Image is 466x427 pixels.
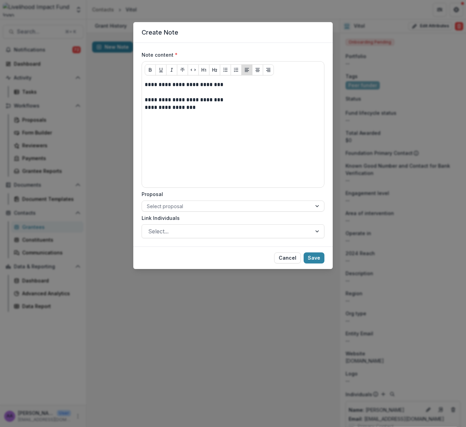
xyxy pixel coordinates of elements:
button: Heading 1 [198,64,209,75]
button: Strike [177,64,188,75]
button: Cancel [274,252,301,263]
button: Align Left [241,64,252,75]
button: Ordered List [231,64,242,75]
button: Italicize [166,64,177,75]
label: Note content [142,51,320,58]
button: Underline [155,64,167,75]
button: Align Center [252,64,263,75]
button: Code [188,64,199,75]
label: Proposal [142,191,320,198]
button: Align Right [263,64,274,75]
header: Create Note [133,22,333,43]
button: Heading 2 [209,64,220,75]
button: Bold [145,64,156,75]
button: Bullet List [220,64,231,75]
button: Save [304,252,324,263]
label: Link Individuals [142,214,320,222]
